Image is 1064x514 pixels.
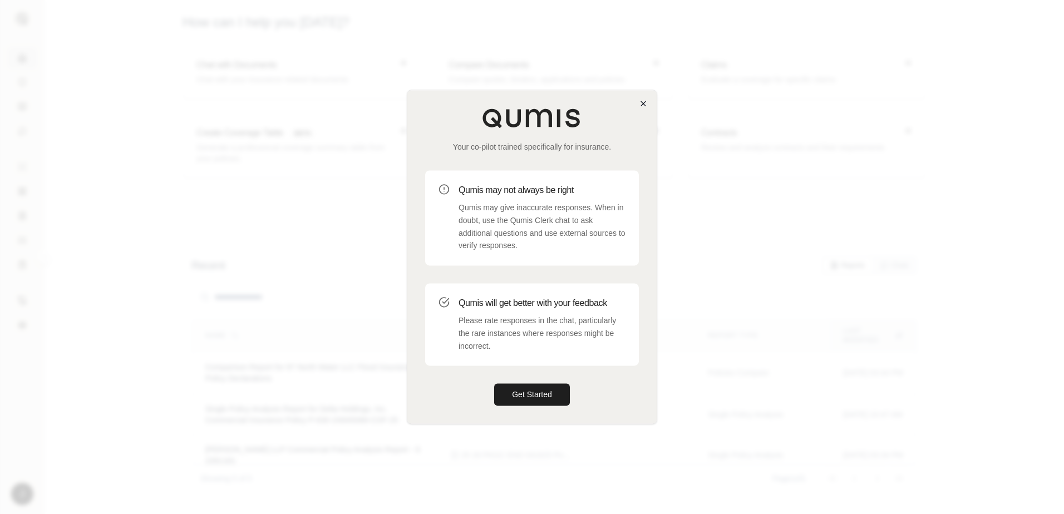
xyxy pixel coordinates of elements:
button: Get Started [494,384,570,406]
p: Qumis may give inaccurate responses. When in doubt, use the Qumis Clerk chat to ask additional qu... [459,201,625,252]
h3: Qumis will get better with your feedback [459,296,625,310]
h3: Qumis may not always be right [459,184,625,197]
img: Qumis Logo [482,108,582,128]
p: Please rate responses in the chat, particularly the rare instances where responses might be incor... [459,314,625,352]
p: Your co-pilot trained specifically for insurance. [425,141,639,152]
